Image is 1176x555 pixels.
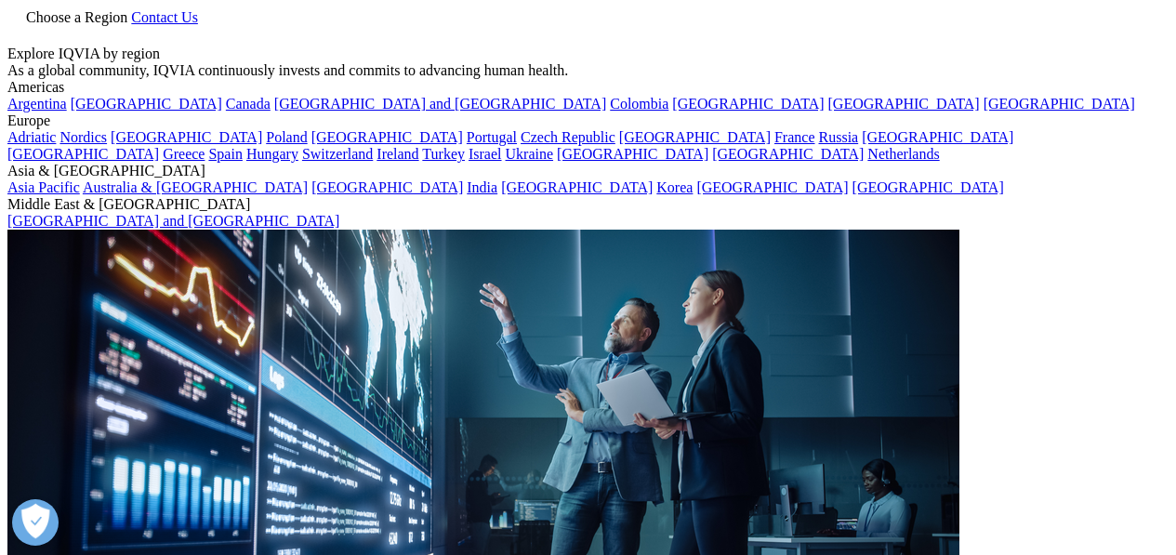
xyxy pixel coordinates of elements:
a: [GEOGRAPHIC_DATA] [557,146,708,162]
a: Czech Republic [521,129,615,145]
a: [GEOGRAPHIC_DATA] [712,146,864,162]
div: Asia & [GEOGRAPHIC_DATA] [7,163,1169,179]
div: Middle East & [GEOGRAPHIC_DATA] [7,196,1169,213]
a: Asia Pacific [7,179,80,195]
div: As a global community, IQVIA continuously invests and commits to advancing human health. [7,62,1169,79]
div: Americas [7,79,1169,96]
a: Poland [266,129,307,145]
a: [GEOGRAPHIC_DATA] [311,179,463,195]
a: Ukraine [506,146,554,162]
a: [GEOGRAPHIC_DATA] [71,96,222,112]
div: Explore IQVIA by region [7,46,1169,62]
a: [GEOGRAPHIC_DATA] [696,179,848,195]
a: France [774,129,815,145]
a: India [467,179,497,195]
a: [GEOGRAPHIC_DATA] [619,129,771,145]
a: Nordics [59,129,107,145]
a: Korea [656,179,693,195]
a: Greece [163,146,205,162]
a: Portugal [467,129,517,145]
a: [GEOGRAPHIC_DATA] [501,179,653,195]
button: Open Preferences [12,499,59,546]
a: Canada [226,96,271,112]
a: Ireland [377,146,418,162]
a: Australia & [GEOGRAPHIC_DATA] [83,179,308,195]
a: Turkey [422,146,465,162]
a: Hungary [246,146,298,162]
a: Netherlands [867,146,939,162]
a: [GEOGRAPHIC_DATA] [7,146,159,162]
a: Adriatic [7,129,56,145]
a: [GEOGRAPHIC_DATA] [852,179,1004,195]
a: Russia [819,129,859,145]
div: Europe [7,112,1169,129]
a: Spain [208,146,242,162]
a: Contact Us [131,9,198,25]
a: [GEOGRAPHIC_DATA] and [GEOGRAPHIC_DATA] [7,213,339,229]
a: [GEOGRAPHIC_DATA] [311,129,463,145]
a: Argentina [7,96,67,112]
a: Colombia [610,96,668,112]
a: [GEOGRAPHIC_DATA] [984,96,1135,112]
a: [GEOGRAPHIC_DATA] [862,129,1013,145]
a: Switzerland [302,146,373,162]
a: [GEOGRAPHIC_DATA] [111,129,262,145]
a: [GEOGRAPHIC_DATA] [828,96,980,112]
a: [GEOGRAPHIC_DATA] [672,96,824,112]
a: [GEOGRAPHIC_DATA] and [GEOGRAPHIC_DATA] [274,96,606,112]
span: Choose a Region [26,9,127,25]
a: Israel [469,146,502,162]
